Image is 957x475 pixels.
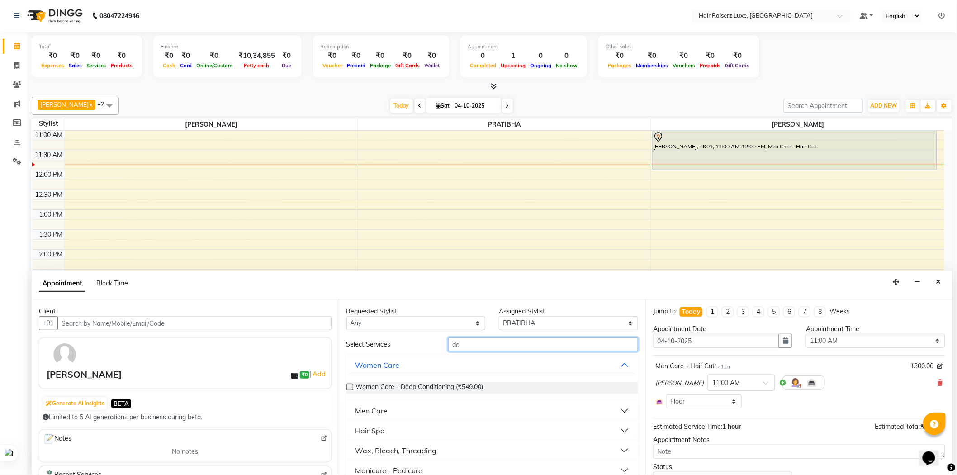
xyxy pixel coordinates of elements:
[932,275,945,289] button: Close
[340,340,441,349] div: Select Services
[52,342,78,368] img: avatar
[111,399,131,408] span: BETA
[40,101,89,108] span: [PERSON_NAME]
[468,62,498,69] span: Completed
[434,102,452,109] span: Sat
[723,62,752,69] span: Gift Cards
[422,51,442,61] div: ₹0
[655,398,663,406] img: Interior.png
[320,51,345,61] div: ₹0
[768,307,780,317] li: 5
[34,190,65,199] div: 12:30 PM
[355,360,400,370] div: Women Care
[43,397,107,410] button: Generate AI Insights
[356,382,483,394] span: Women Care - Deep Conditioning (₹549.00)
[39,316,58,330] button: +91
[109,62,135,69] span: Products
[653,435,945,445] div: Appointment Notes
[606,43,752,51] div: Other sales
[23,3,85,28] img: logo
[390,99,413,113] span: Today
[32,119,65,128] div: Stylist
[172,447,198,456] span: No notes
[784,99,863,113] input: Search Appointment
[84,51,109,61] div: ₹0
[753,307,764,317] li: 4
[84,62,109,69] span: Services
[350,357,635,373] button: Women Care
[737,307,749,317] li: 3
[634,62,670,69] span: Memberships
[468,43,580,51] div: Appointment
[279,51,294,61] div: ₹0
[653,307,676,316] div: Jump to
[468,51,498,61] div: 0
[938,364,943,369] i: Edit price
[242,62,272,69] span: Petty cash
[806,324,945,334] div: Appointment Time
[393,62,422,69] span: Gift Cards
[109,51,135,61] div: ₹0
[723,51,752,61] div: ₹0
[829,307,850,316] div: Weeks
[554,62,580,69] span: No show
[448,337,638,351] input: Search by service name
[921,423,945,431] span: ₹300.00
[706,307,718,317] li: 1
[99,3,139,28] b: 08047224946
[346,307,486,316] div: Requested Stylist
[634,51,670,61] div: ₹0
[66,62,84,69] span: Sales
[799,307,810,317] li: 7
[161,62,178,69] span: Cash
[682,307,701,317] div: Today
[715,363,730,370] small: for
[280,62,294,69] span: Due
[47,368,122,381] div: [PERSON_NAME]
[368,51,393,61] div: ₹0
[311,369,327,380] a: Add
[868,100,900,112] button: ADD NEW
[38,210,65,219] div: 1:00 PM
[43,413,328,422] div: Limited to 5 AI generations per business during beta.
[300,371,309,379] span: ₹0
[43,433,71,445] span: Notes
[355,405,388,416] div: Men Care
[33,130,65,140] div: 11:00 AM
[722,307,734,317] li: 2
[161,43,294,51] div: Finance
[178,51,194,61] div: ₹0
[194,51,235,61] div: ₹0
[235,51,279,61] div: ₹10,34,855
[355,445,437,456] div: Wax, Bleach, Threading
[697,62,723,69] span: Prepaids
[919,439,948,466] iframe: chat widget
[653,462,792,472] div: Status
[38,250,65,259] div: 2:00 PM
[606,62,634,69] span: Packages
[722,423,741,431] span: 1 hour
[499,307,638,316] div: Assigned Stylist
[653,131,937,170] div: [PERSON_NAME], TK01, 11:00 AM-12:00 PM, Men Care - Hair Cut
[721,363,730,370] span: 1 hr
[670,62,697,69] span: Vouchers
[606,51,634,61] div: ₹0
[655,379,704,388] span: [PERSON_NAME]
[39,275,85,292] span: Appointment
[653,423,722,431] span: Estimated Service Time:
[653,334,779,348] input: yyyy-mm-dd
[34,170,65,180] div: 12:00 PM
[39,307,332,316] div: Client
[350,442,635,459] button: Wax, Bleach, Threading
[38,230,65,239] div: 1:30 PM
[350,403,635,419] button: Men Care
[97,100,111,108] span: +2
[178,62,194,69] span: Card
[697,51,723,61] div: ₹0
[309,369,327,380] span: |
[320,43,442,51] div: Redemption
[528,51,554,61] div: 0
[33,150,65,160] div: 11:30 AM
[320,62,345,69] span: Voucher
[194,62,235,69] span: Online/Custom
